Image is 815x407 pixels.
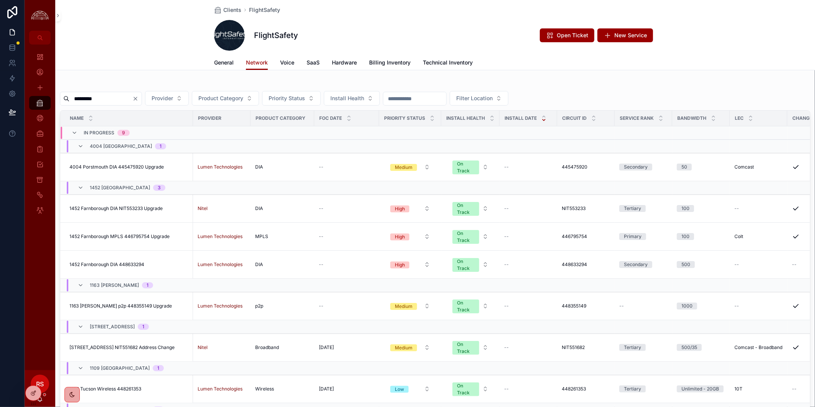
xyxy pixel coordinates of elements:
[395,303,412,310] div: Medium
[69,205,188,212] a: 1452 Farnborough DIA NIT553233 Upgrade
[192,91,259,106] button: Select Button
[36,379,44,389] span: RS
[198,303,246,309] a: Lumen Technologies
[152,94,173,102] span: Provider
[319,303,323,309] span: --
[734,261,783,268] a: --
[319,386,375,392] a: [DATE]
[677,233,725,240] a: 100
[142,324,144,330] div: 1
[619,385,668,392] a: Tertiary
[562,164,587,170] span: 445475920
[734,344,783,351] a: Comcast - Broadband
[562,233,610,240] a: 446795754
[734,205,783,212] a: --
[69,386,141,392] span: 1109 Tucson Wireless 448261353
[69,344,175,351] span: [STREET_ADDRESS] NIT551682 Address Change
[198,261,243,268] span: Lumen Technologies
[562,261,610,268] a: 448633294
[734,164,754,170] span: Comcast
[446,254,495,275] a: Select Button
[562,233,587,240] span: 446795754
[198,164,243,170] span: Lumen Technologies
[249,6,280,14] a: FlightSafety
[198,205,246,212] a: Nitel
[457,299,475,313] div: On Track
[446,157,495,177] button: Select Button
[624,261,648,268] div: Secondary
[319,303,375,309] a: --
[562,386,610,392] a: 448261353
[69,205,163,212] span: 1452 Farnborough DIA NIT553233 Upgrade
[384,230,436,243] button: Select Button
[319,344,375,351] a: [DATE]
[198,386,243,392] a: Lumen Technologies
[255,233,268,240] span: MPLS
[446,198,495,219] a: Select Button
[734,205,739,212] span: --
[84,130,114,136] span: In Progress
[792,386,797,392] span: --
[198,344,246,351] a: Nitel
[504,164,509,170] span: --
[69,261,188,268] a: 1452 Farnborough DIA 448633294
[504,303,553,309] a: --
[446,198,495,219] button: Select Button
[681,344,697,351] div: 500/35
[619,164,668,170] a: Secondary
[157,365,159,371] div: 1
[681,261,690,268] div: 500
[384,202,436,215] button: Select Button
[255,205,310,212] a: DIA
[255,344,310,351] a: Broadband
[792,261,797,268] span: --
[395,164,412,171] div: Medium
[324,91,380,106] button: Select Button
[369,56,411,71] a: Billing Inventory
[504,386,553,392] a: --
[255,386,274,392] span: Wireless
[677,303,725,309] a: 1000
[29,10,51,22] img: App logo
[198,205,208,212] a: Nitel
[734,164,783,170] a: Comcast
[70,115,84,121] span: Name
[395,386,404,393] div: Low
[384,160,436,174] button: Select Button
[384,341,436,354] button: Select Button
[457,341,475,355] div: On Track
[198,115,221,121] span: Provider
[69,233,188,240] a: 1452 Farnborough MPLS 446795754 Upgrade
[198,386,246,392] a: Lumen Technologies
[280,56,294,71] a: Voice
[198,233,243,240] a: Lumen Technologies
[681,164,687,170] div: 50
[681,205,690,212] div: 100
[69,164,188,170] a: 4004 Porstmouth DIA 445475920 Upgrade
[446,226,495,247] a: Select Button
[614,31,647,39] span: New Service
[504,233,553,240] a: --
[446,254,495,275] button: Select Button
[198,164,246,170] a: Lumen Technologies
[504,164,553,170] a: --
[319,205,323,212] span: --
[319,233,323,240] span: --
[384,160,437,174] a: Select Button
[69,303,172,309] span: 1163 [PERSON_NAME] p2p 448355149 Upgrade
[255,261,310,268] a: DIA
[158,185,161,191] div: 3
[214,56,234,71] a: General
[255,164,310,170] a: DIA
[319,261,375,268] a: --
[735,115,744,121] span: LEC
[504,344,509,351] span: --
[504,303,509,309] span: --
[254,30,298,41] h1: FlightSafety
[450,91,508,106] button: Select Button
[198,344,208,351] span: Nitel
[624,385,641,392] div: Tertiary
